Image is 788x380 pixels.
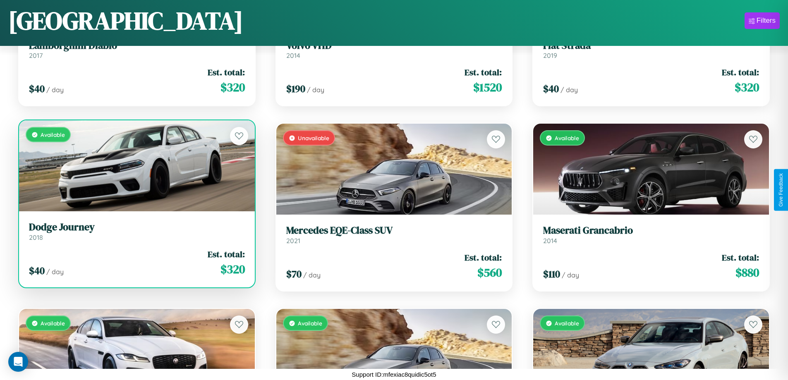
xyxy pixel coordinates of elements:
[555,320,579,327] span: Available
[46,86,64,94] span: / day
[465,251,502,263] span: Est. total:
[745,12,780,29] button: Filters
[29,221,245,233] h3: Dodge Journey
[8,4,243,38] h1: [GEOGRAPHIC_DATA]
[29,40,245,60] a: Lamborghini Diablo2017
[29,221,245,241] a: Dodge Journey2018
[735,79,759,96] span: $ 320
[286,237,300,245] span: 2021
[543,225,759,245] a: Maserati Grancabrio2014
[543,51,557,60] span: 2019
[722,66,759,78] span: Est. total:
[562,271,579,279] span: / day
[29,264,45,277] span: $ 40
[29,51,43,60] span: 2017
[757,17,776,25] div: Filters
[41,131,65,138] span: Available
[286,40,502,60] a: Volvo VHD2014
[722,251,759,263] span: Est. total:
[352,369,436,380] p: Support ID: mfexiac8quidic5ot5
[735,264,759,281] span: $ 880
[46,268,64,276] span: / day
[286,225,502,237] h3: Mercedes EQE-Class SUV
[543,267,560,281] span: $ 110
[298,134,329,141] span: Unavailable
[555,134,579,141] span: Available
[220,261,245,277] span: $ 320
[543,225,759,237] h3: Maserati Grancabrio
[286,82,305,96] span: $ 190
[303,271,321,279] span: / day
[477,264,502,281] span: $ 560
[543,82,559,96] span: $ 40
[286,225,502,245] a: Mercedes EQE-Class SUV2021
[29,82,45,96] span: $ 40
[41,320,65,327] span: Available
[307,86,324,94] span: / day
[208,66,245,78] span: Est. total:
[543,237,557,245] span: 2014
[473,79,502,96] span: $ 1520
[298,320,322,327] span: Available
[465,66,502,78] span: Est. total:
[208,248,245,260] span: Est. total:
[286,267,302,281] span: $ 70
[220,79,245,96] span: $ 320
[8,352,28,372] div: Open Intercom Messenger
[29,233,43,241] span: 2018
[560,86,578,94] span: / day
[778,173,784,207] div: Give Feedback
[286,51,300,60] span: 2014
[543,40,759,60] a: Fiat Strada2019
